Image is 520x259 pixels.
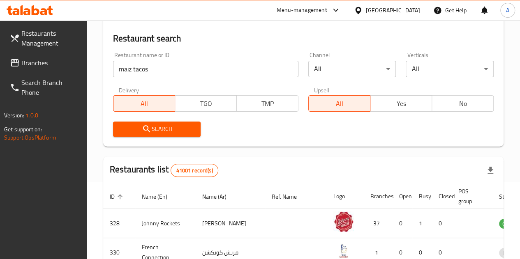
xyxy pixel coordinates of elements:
button: Search [113,121,201,137]
span: Name (Ar) [202,192,237,202]
label: Delivery [119,87,139,93]
span: TGO [178,98,233,110]
div: Export file [481,160,500,180]
button: Yes [370,95,432,112]
img: Johnny Rockets [333,211,354,232]
td: Johnny Rockets [135,209,196,238]
button: TGO [175,95,237,112]
span: Branches [21,58,80,68]
div: Menu-management [277,5,327,15]
span: POS group [458,186,483,206]
td: 328 [103,209,135,238]
th: Branches [364,184,393,209]
span: 41001 record(s) [171,167,217,174]
h2: Restaurant search [113,32,494,45]
span: OPEN [499,219,519,229]
div: Total records count [171,164,218,177]
span: Search [120,124,194,134]
span: All [312,98,367,110]
a: Restaurants Management [3,23,87,53]
td: 37 [364,209,393,238]
a: Branches [3,53,87,73]
button: All [113,95,175,112]
th: Busy [412,184,432,209]
th: Closed [432,184,452,209]
a: Search Branch Phone [3,73,87,102]
span: No [435,98,490,110]
span: TMP [240,98,295,110]
div: All [308,61,396,77]
h2: Restaurants list [110,163,218,177]
span: ID [110,192,125,202]
th: Open [393,184,412,209]
span: Ref. Name [272,192,307,202]
input: Search for restaurant name or ID.. [113,61,298,77]
span: Version: [4,110,24,121]
span: Search Branch Phone [21,78,80,97]
td: [PERSON_NAME] [196,209,265,238]
span: A [506,6,509,15]
span: Get support on: [4,124,42,135]
span: Restaurants Management [21,28,80,48]
td: 0 [393,209,412,238]
span: Yes [374,98,429,110]
td: 1 [412,209,432,238]
span: Name (En) [142,192,178,202]
label: Upsell [314,87,329,93]
div: All [406,61,494,77]
span: All [117,98,172,110]
button: No [432,95,494,112]
button: TMP [236,95,298,112]
div: [GEOGRAPHIC_DATA] [366,6,420,15]
a: Support.OpsPlatform [4,132,56,143]
span: 1.0.0 [25,110,38,121]
th: Logo [327,184,364,209]
td: 0 [432,209,452,238]
button: All [308,95,370,112]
